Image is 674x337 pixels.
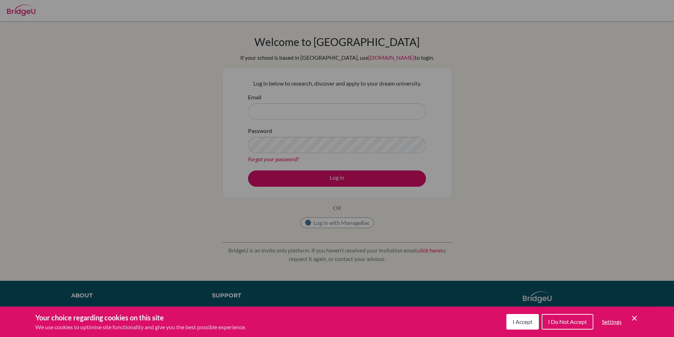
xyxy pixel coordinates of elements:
p: We use cookies to optimise site functionality and give you the best possible experience. [35,323,246,331]
span: I Accept [513,318,532,325]
span: I Do Not Accept [548,318,587,325]
button: Settings [596,315,627,329]
button: I Accept [506,314,539,330]
span: Settings [602,318,622,325]
button: I Do Not Accept [542,314,593,330]
button: Save and close [630,314,639,323]
h3: Your choice regarding cookies on this site [35,312,246,323]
